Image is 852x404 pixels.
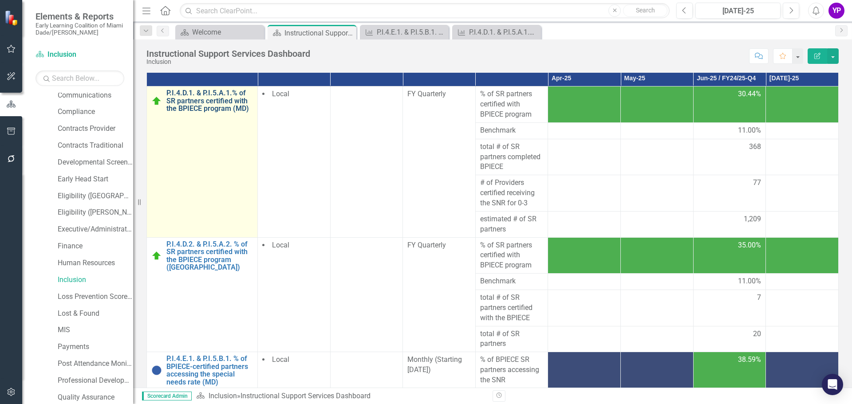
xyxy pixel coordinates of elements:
[58,107,133,117] a: Compliance
[58,208,133,218] a: Eligibility ([PERSON_NAME])
[636,7,655,14] span: Search
[58,241,133,251] a: Finance
[407,355,471,375] div: Monthly (Starting [DATE])
[480,89,544,120] span: % of SR partners certified with BPIECE program
[35,50,124,60] a: Inclusion
[753,178,761,188] span: 77
[147,237,258,352] td: Double-Click to Edit Right Click for Context Menu
[151,251,162,261] img: Above Target
[738,89,761,99] span: 30.44%
[58,157,133,168] a: Developmental Screening Compliance
[475,122,548,139] td: Double-Click to Edit
[58,174,133,184] a: Early Head Start
[58,325,133,335] a: MIS
[623,4,667,17] button: Search
[4,10,20,26] img: ClearPoint Strategy
[35,11,124,22] span: Elements & Reports
[272,355,289,364] span: Local
[693,211,766,237] td: Double-Click to Edit
[192,27,262,38] div: Welcome
[58,376,133,386] a: Professional Development Institute
[693,274,766,290] td: Double-Click to Edit
[377,27,446,38] div: P.I.4.E.1. & P.I.5.B.1. % of BPIECE-certified partners accessing the special needs rate (MD)
[744,214,761,224] span: 1,209
[693,326,766,352] td: Double-Click to Edit
[196,391,486,401] div: »
[58,258,133,268] a: Human Resources
[151,96,162,106] img: Above Target
[258,237,331,352] td: Double-Click to Edit
[209,392,237,400] a: Inclusion
[147,86,258,237] td: Double-Click to Edit Right Click for Context Menu
[407,240,471,251] div: FY Quarterly
[693,290,766,326] td: Double-Click to Edit
[698,6,777,16] div: [DATE]-25
[142,392,192,400] span: Scorecard Admin
[828,3,844,19] button: YP
[58,90,133,101] a: Communications
[738,240,761,251] span: 35.00%
[695,3,781,19] button: [DATE]-25
[177,27,262,38] a: Welcome
[738,276,761,286] span: 11.00%
[330,86,403,237] td: Double-Click to Edit
[480,142,544,173] span: total # of SR partners completed BPIECE
[166,355,253,386] a: P.I.4.E.1. & P.I.5.B.1. % of BPIECE-certified partners accessing the special needs rate (MD)
[475,274,548,290] td: Double-Click to Edit
[757,293,761,303] span: 7
[475,290,548,326] td: Double-Click to Edit
[58,309,133,319] a: Lost & Found
[480,240,544,271] span: % of SR partners certified with BPIECE program
[480,178,544,208] span: # of Providers certified receiving the SNR for 0-3
[403,237,476,352] td: Double-Click to Edit
[469,27,539,38] div: P.I.4.D.1. & P.I.5.A.1.% of SR partners certified with the BPIECE program (MD)
[58,392,133,403] a: Quality Assurance
[146,59,310,65] div: Inclusion
[480,214,544,235] span: estimated # of SR partners
[241,392,371,400] div: Instructional Support Services Dashboard
[480,355,544,385] span: % of BPIECE SR partners accessing the SNR
[454,27,539,38] a: P.I.4.D.1. & P.I.5.A.1.% of SR partners certified with the BPIECE program (MD)
[738,355,761,365] span: 38.59%
[166,240,253,271] a: P.I.4.D.2. & P.I.5.A.2. % of SR partners certified with the BPIECE program ([GEOGRAPHIC_DATA])
[58,191,133,201] a: Eligibility ([GEOGRAPHIC_DATA])
[58,292,133,302] a: Loss Prevention Scorecard
[738,126,761,136] span: 11.00%
[475,175,548,212] td: Double-Click to Edit
[362,27,446,38] a: P.I.4.E.1. & P.I.5.B.1. % of BPIECE-certified partners accessing the special needs rate (MD)
[151,365,162,376] img: No Information
[475,139,548,175] td: Double-Click to Edit
[258,86,331,237] td: Double-Click to Edit
[822,374,843,395] div: Open Intercom Messenger
[475,326,548,352] td: Double-Click to Edit
[166,89,253,113] a: P.I.4.D.1. & P.I.5.A.1.% of SR partners certified with the BPIECE program (MD)
[35,71,124,86] input: Search Below...
[58,124,133,134] a: Contracts Provider
[693,175,766,212] td: Double-Click to Edit
[480,293,544,323] span: total # of SR partners certified with the BPIECE
[330,237,403,352] td: Double-Click to Edit
[693,122,766,139] td: Double-Click to Edit
[58,359,133,369] a: Post Attendance Monitoring
[403,86,476,237] td: Double-Click to Edit
[58,141,133,151] a: Contracts Traditional
[407,89,471,99] div: FY Quarterly
[272,241,289,249] span: Local
[693,139,766,175] td: Double-Click to Edit
[58,275,133,285] a: Inclusion
[480,276,544,286] span: Benchmark
[35,22,124,36] small: Early Learning Coalition of Miami Dade/[PERSON_NAME]
[58,224,133,235] a: Executive/Administrative
[475,211,548,237] td: Double-Click to Edit
[146,49,310,59] div: Instructional Support Services Dashboard
[180,3,670,19] input: Search ClearPoint...
[480,329,544,349] span: total # of SR partners
[272,90,289,98] span: Local
[749,142,761,152] span: 368
[480,126,544,136] span: Benchmark
[753,329,761,339] span: 20
[284,27,354,39] div: Instructional Support Services Dashboard
[58,342,133,352] a: Payments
